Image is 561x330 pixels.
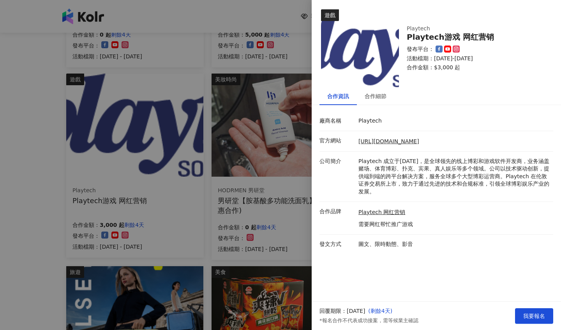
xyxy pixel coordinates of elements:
p: ( 剩餘4天 ) [368,307,418,315]
p: 發布平台： [407,46,434,53]
a: [URL][DOMAIN_NAME] [358,138,419,144]
span: 我要報名 [523,313,545,319]
p: 廠商名稱 [319,117,355,125]
a: Playtech 网红营销 [358,209,413,216]
div: Playtech [407,25,531,33]
p: 活動檔期：[DATE]-[DATE] [407,55,544,63]
div: 合作資訊 [327,92,349,100]
p: 需要网红帮忙推广游戏 [358,221,413,228]
p: 官方網站 [319,137,355,145]
div: 合作細節 [365,92,386,100]
button: 我要報名 [515,308,553,324]
img: Playtech 网红营销 [321,9,399,87]
p: Playtech [358,117,549,125]
div: Playtech游戏 网红营销 [407,33,544,42]
div: 遊戲 [321,9,339,21]
p: 發文方式 [319,240,355,248]
p: 圖文、限時動態、影音 [358,240,549,248]
p: 回覆期限：[DATE] [319,307,365,315]
p: 合作金額： $3,000 起 [407,64,544,72]
p: 合作品牌 [319,208,355,216]
p: 公司簡介 [319,158,355,165]
p: *報名合作不代表成功接案，需等候業主確認 [319,317,418,324]
p: Playtech 成立于[DATE]，是全球领先的线上博彩和游戏软件开发商，业务涵盖赌场、体育博彩、扑克、宾果、真人娱乐等多个领域。公司以技术驱动创新，提供端到端的跨平台解决方案，服务全球多个大... [358,158,549,196]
